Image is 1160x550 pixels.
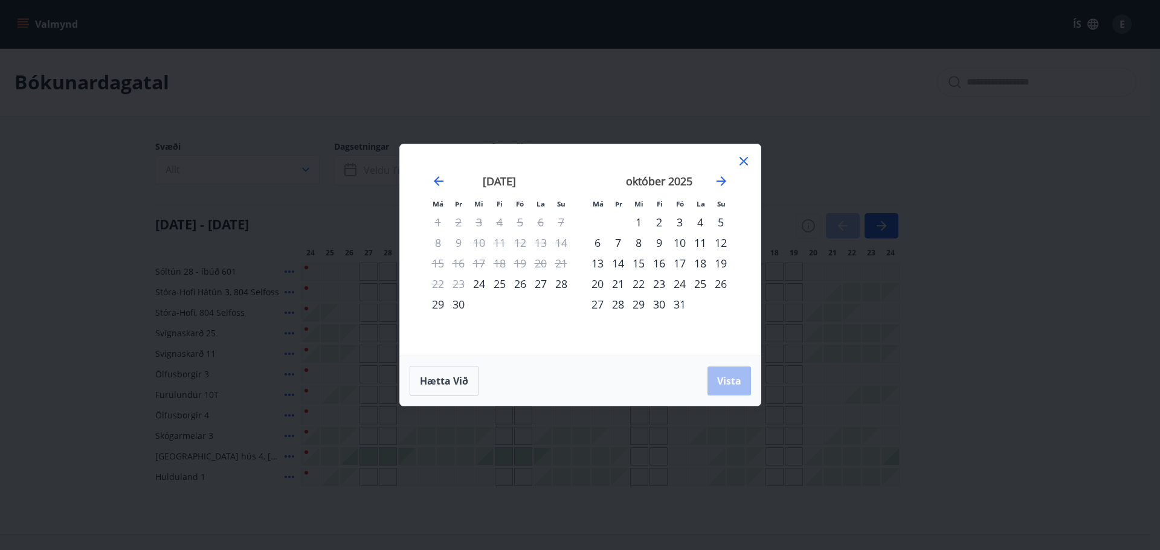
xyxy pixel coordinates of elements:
div: 12 [710,232,731,253]
div: 26 [710,273,731,294]
td: Not available. sunnudagur, 21. september 2025 [551,253,572,273]
td: Choose mánudagur, 13. október 2025 as your check-in date. It’s available. [587,253,608,273]
div: 5 [710,212,731,232]
div: 1 [628,212,649,232]
td: Choose miðvikudagur, 1. október 2025 as your check-in date. It’s available. [628,212,649,232]
td: Choose laugardagur, 25. október 2025 as your check-in date. It’s available. [690,273,710,294]
div: 7 [608,232,628,253]
td: Choose sunnudagur, 28. september 2025 as your check-in date. It’s available. [551,273,572,294]
small: Má [433,199,443,208]
div: 28 [551,273,572,294]
small: Fi [657,199,663,208]
div: 25 [489,273,510,294]
div: 20 [587,273,608,294]
small: Þr [615,199,622,208]
td: Choose miðvikudagur, 8. október 2025 as your check-in date. It’s available. [628,232,649,253]
div: 24 [669,273,690,294]
td: Not available. þriðjudagur, 2. september 2025 [448,212,469,232]
small: Fö [516,199,524,208]
div: 26 [510,273,530,294]
div: 19 [710,253,731,273]
small: Mi [474,199,483,208]
small: Þr [455,199,462,208]
td: Choose fimmtudagur, 9. október 2025 as your check-in date. It’s available. [649,232,669,253]
div: 30 [649,294,669,315]
div: 29 [428,294,448,315]
div: Move backward to switch to the previous month. [431,174,446,188]
div: 9 [649,232,669,253]
td: Choose fimmtudagur, 2. október 2025 as your check-in date. It’s available. [649,212,669,232]
td: Choose þriðjudagur, 14. október 2025 as your check-in date. It’s available. [608,253,628,273]
td: Not available. mánudagur, 8. september 2025 [428,232,448,253]
td: Choose miðvikudagur, 24. september 2025 as your check-in date. It’s available. [469,273,489,294]
div: 4 [690,212,710,232]
td: Choose föstudagur, 10. október 2025 as your check-in date. It’s available. [669,232,690,253]
div: 22 [628,273,649,294]
td: Choose laugardagur, 11. október 2025 as your check-in date. It’s available. [690,232,710,253]
td: Not available. mánudagur, 15. september 2025 [428,253,448,273]
small: Fö [676,199,684,208]
td: Not available. laugardagur, 13. september 2025 [530,232,551,253]
small: Su [717,199,726,208]
td: Not available. sunnudagur, 7. september 2025 [551,212,572,232]
small: La [697,199,705,208]
div: 21 [608,273,628,294]
div: 11 [690,232,710,253]
div: 28 [608,294,628,315]
td: Choose laugardagur, 27. september 2025 as your check-in date. It’s available. [530,273,551,294]
div: 25 [690,273,710,294]
td: Not available. miðvikudagur, 10. september 2025 [469,232,489,253]
td: Choose mánudagur, 20. október 2025 as your check-in date. It’s available. [587,273,608,294]
small: Mi [634,199,643,208]
td: Not available. föstudagur, 12. september 2025 [510,232,530,253]
div: 10 [669,232,690,253]
div: 27 [587,294,608,315]
td: Not available. laugardagur, 20. september 2025 [530,253,551,273]
td: Not available. laugardagur, 6. september 2025 [530,212,551,232]
td: Choose miðvikudagur, 15. október 2025 as your check-in date. It’s available. [628,253,649,273]
div: 13 [587,253,608,273]
td: Choose laugardagur, 4. október 2025 as your check-in date. It’s available. [690,212,710,232]
td: Not available. föstudagur, 5. september 2025 [510,212,530,232]
td: Choose fimmtudagur, 23. október 2025 as your check-in date. It’s available. [649,273,669,294]
td: Choose sunnudagur, 5. október 2025 as your check-in date. It’s available. [710,212,731,232]
small: La [536,199,545,208]
td: Choose föstudagur, 3. október 2025 as your check-in date. It’s available. [669,212,690,232]
td: Choose mánudagur, 29. september 2025 as your check-in date. It’s available. [428,294,448,315]
td: Not available. fimmtudagur, 4. september 2025 [489,212,510,232]
div: 29 [628,294,649,315]
td: Not available. föstudagur, 19. september 2025 [510,253,530,273]
div: 18 [690,253,710,273]
td: Choose föstudagur, 24. október 2025 as your check-in date. It’s available. [669,273,690,294]
td: Not available. fimmtudagur, 11. september 2025 [489,232,510,253]
td: Choose föstudagur, 17. október 2025 as your check-in date. It’s available. [669,253,690,273]
div: 27 [530,273,551,294]
div: 31 [669,294,690,315]
td: Choose mánudagur, 27. október 2025 as your check-in date. It’s available. [587,294,608,315]
strong: [DATE] [483,174,516,188]
td: Choose þriðjudagur, 28. október 2025 as your check-in date. It’s available. [608,294,628,315]
td: Choose laugardagur, 18. október 2025 as your check-in date. It’s available. [690,253,710,273]
div: Calendar [414,159,746,341]
td: Not available. þriðjudagur, 23. september 2025 [448,273,469,294]
td: Not available. miðvikudagur, 3. september 2025 [469,212,489,232]
td: Choose miðvikudagur, 29. október 2025 as your check-in date. It’s available. [628,294,649,315]
td: Not available. mánudagur, 1. september 2025 [428,212,448,232]
small: Su [557,199,565,208]
div: 30 [448,294,469,315]
div: 24 [469,273,489,294]
td: Choose mánudagur, 6. október 2025 as your check-in date. It’s available. [587,232,608,253]
td: Not available. miðvikudagur, 17. september 2025 [469,253,489,273]
td: Choose þriðjudagur, 21. október 2025 as your check-in date. It’s available. [608,273,628,294]
div: 23 [649,273,669,294]
div: 3 [669,212,690,232]
td: Not available. fimmtudagur, 18. september 2025 [489,253,510,273]
span: Hætta við [420,374,468,388]
small: Fi [497,199,503,208]
div: 14 [608,253,628,273]
td: Not available. þriðjudagur, 16. september 2025 [448,253,469,273]
small: Má [593,199,604,208]
td: Not available. mánudagur, 22. september 2025 [428,273,448,294]
div: 2 [649,212,669,232]
div: 15 [628,253,649,273]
